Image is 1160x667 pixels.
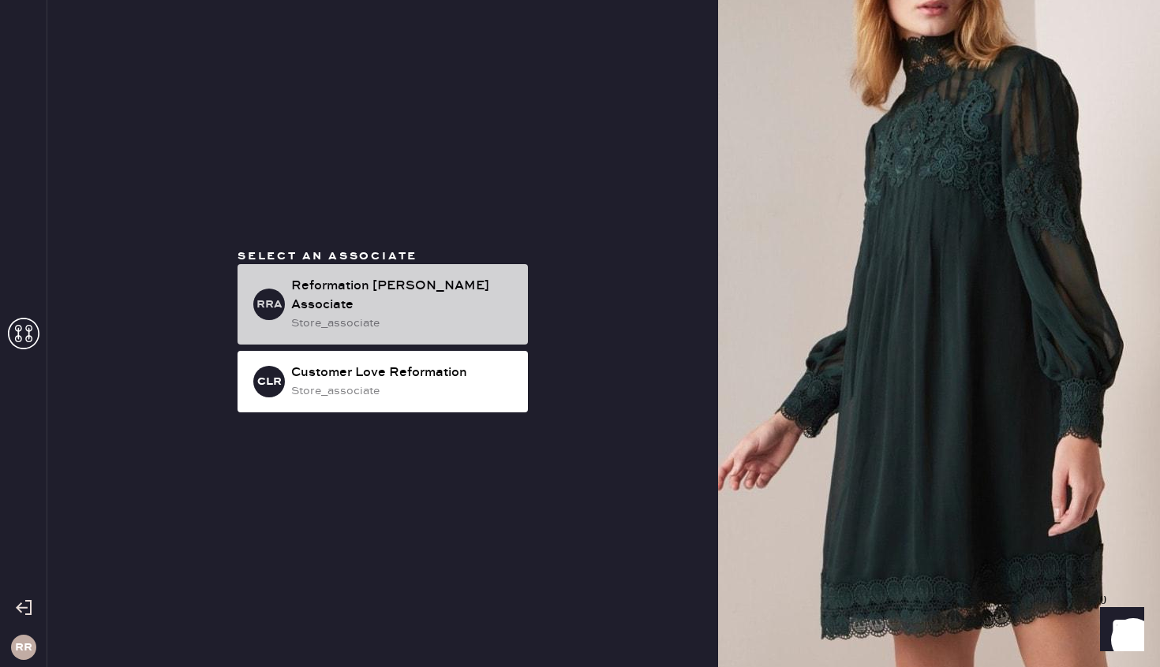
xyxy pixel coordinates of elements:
div: Reformation [PERSON_NAME] Associate [291,277,515,315]
div: store_associate [291,382,515,400]
div: store_associate [291,315,515,332]
h3: RRA [256,299,283,310]
h3: RR [15,642,32,653]
div: Customer Love Reformation [291,363,515,382]
span: Select an associate [238,249,417,263]
h3: CLR [257,376,282,387]
iframe: Front Chat [1085,596,1153,664]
